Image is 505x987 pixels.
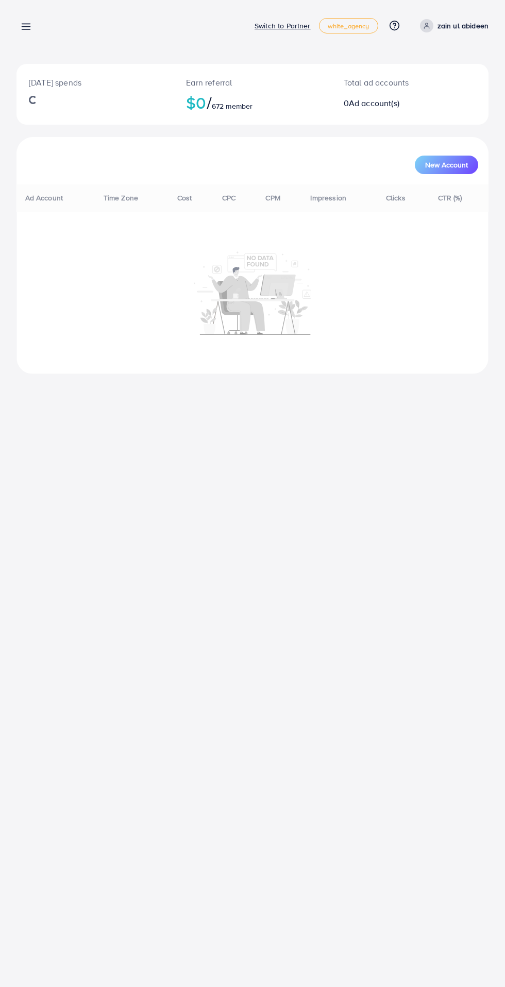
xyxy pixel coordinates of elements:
[415,156,478,174] button: New Account
[319,18,378,33] a: white_agency
[344,98,437,108] h2: 0
[212,101,253,111] span: 672 member
[328,23,369,29] span: white_agency
[186,93,318,112] h2: $0
[255,20,311,32] p: Switch to Partner
[29,76,161,89] p: [DATE] spends
[425,161,468,168] span: New Account
[186,76,318,89] p: Earn referral
[416,19,489,32] a: zain ul abideen
[207,91,212,114] span: /
[437,20,489,32] p: zain ul abideen
[344,76,437,89] p: Total ad accounts
[349,97,399,109] span: Ad account(s)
